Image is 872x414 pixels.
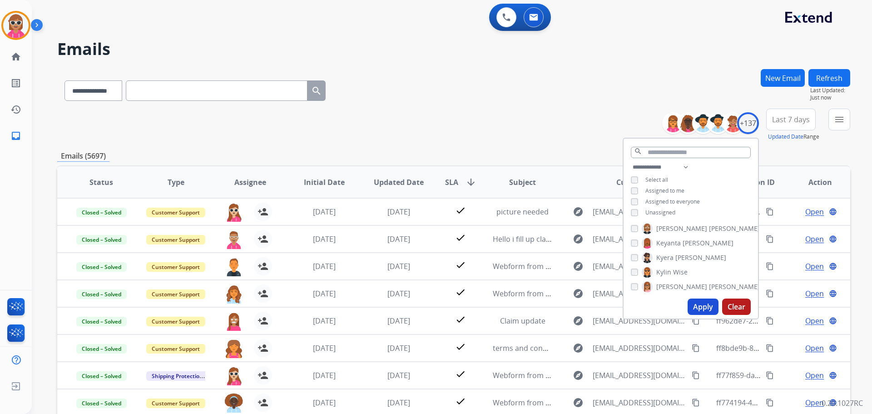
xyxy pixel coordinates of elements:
mat-icon: check [455,287,466,298]
span: [EMAIL_ADDRESS][DOMAIN_NAME] [593,315,686,326]
span: Select all [645,176,668,184]
span: Updated Date [374,177,424,188]
span: [PERSON_NAME] [709,282,760,291]
span: Status [89,177,113,188]
mat-icon: content_copy [766,399,774,407]
span: Assigned to me [645,187,684,195]
span: Customer Support [146,235,205,244]
button: Apply [688,299,718,315]
mat-icon: home [10,51,21,62]
mat-icon: search [311,85,322,96]
span: Just now [810,94,850,101]
button: Clear [722,299,751,315]
mat-icon: content_copy [766,235,774,243]
span: [EMAIL_ADDRESS][DOMAIN_NAME] [593,343,686,354]
span: Webform from [PERSON_NAME][EMAIL_ADDRESS][DOMAIN_NAME] on [DATE] [493,289,755,299]
button: Refresh [808,69,850,87]
span: ff8bde9b-8e87-427e-8d97-861f08deeb47 [716,343,854,353]
mat-icon: content_copy [766,289,774,298]
span: Customer [616,177,652,188]
mat-icon: explore [573,261,584,272]
button: Last 7 days [766,109,816,130]
mat-icon: person_add [258,234,268,244]
span: Assigned to everyone [645,198,700,205]
span: [EMAIL_ADDRESS][DOMAIN_NAME] [593,288,686,299]
span: Closed – Solved [76,289,127,299]
mat-icon: check [455,205,466,216]
mat-icon: explore [573,397,584,408]
mat-icon: explore [573,370,584,381]
mat-icon: content_copy [692,399,700,407]
span: [DATE] [387,261,410,271]
span: Open [805,370,824,381]
img: avatar [3,13,29,38]
span: [DATE] [313,261,336,271]
span: Type [168,177,184,188]
mat-icon: check [455,341,466,352]
img: agent-avatar [225,312,243,331]
span: [DATE] [387,398,410,408]
span: Closed – Solved [76,371,127,381]
span: [PERSON_NAME] [656,224,707,233]
span: [PERSON_NAME] [675,253,726,262]
mat-icon: person_add [258,397,268,408]
span: Open [805,343,824,354]
span: Hello i fill up claim [493,234,555,244]
mat-icon: history [10,104,21,115]
span: Open [805,397,824,408]
mat-icon: check [455,232,466,243]
mat-icon: check [455,369,466,379]
span: Open [805,234,824,244]
span: Webform from [EMAIL_ADDRESS][DOMAIN_NAME] on [DATE] [493,398,699,408]
span: Assignee [234,177,266,188]
span: [DATE] [313,343,336,353]
span: Kylin [656,268,671,277]
mat-icon: person_add [258,315,268,326]
span: Webform from [EMAIL_ADDRESS][DOMAIN_NAME] on [DATE] [493,261,699,271]
span: [DATE] [387,207,410,217]
mat-icon: language [829,208,837,216]
span: [PERSON_NAME] [709,224,760,233]
span: Closed – Solved [76,208,127,217]
mat-icon: person_add [258,288,268,299]
span: [DATE] [387,234,410,244]
mat-icon: content_copy [766,344,774,352]
mat-icon: content_copy [692,317,700,325]
img: agent-avatar [225,366,243,385]
mat-icon: person_add [258,261,268,272]
span: [EMAIL_ADDRESS][DOMAIN_NAME] [593,397,686,408]
mat-icon: language [829,289,837,298]
span: Claim update [500,316,545,326]
span: Customer Support [146,399,205,408]
mat-icon: content_copy [692,371,700,379]
span: [DATE] [313,398,336,408]
span: Wise [673,268,688,277]
span: [EMAIL_ADDRESS][DOMAIN_NAME] [593,234,686,244]
mat-icon: person_add [258,370,268,381]
span: [PERSON_NAME] [683,239,733,248]
img: agent-avatar [225,284,243,304]
span: SLA [445,177,458,188]
mat-icon: explore [573,288,584,299]
p: 0.20.1027RC [822,398,863,409]
mat-icon: language [829,371,837,379]
mat-icon: content_copy [766,262,774,270]
mat-icon: person_add [258,343,268,354]
span: Open [805,315,824,326]
span: Closed – Solved [76,399,127,408]
mat-icon: arrow_downward [466,177,476,188]
img: agent-avatar [225,203,243,222]
span: Initial Date [304,177,345,188]
span: Closed – Solved [76,344,127,354]
mat-icon: language [829,235,837,243]
mat-icon: inbox [10,130,21,141]
span: ff774194-48e7-4a7d-b0d2-53c1eac43dcd [716,398,854,408]
mat-icon: check [455,259,466,270]
span: Closed – Solved [76,317,127,326]
span: [DATE] [313,289,336,299]
span: [EMAIL_ADDRESS][PERSON_NAME][DOMAIN_NAME] [593,206,686,217]
span: Webform from [EMAIL_ADDRESS][DOMAIN_NAME] on [DATE] [493,370,699,380]
img: agent-avatar [225,394,243,413]
span: Range [768,133,819,140]
span: Open [805,206,824,217]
